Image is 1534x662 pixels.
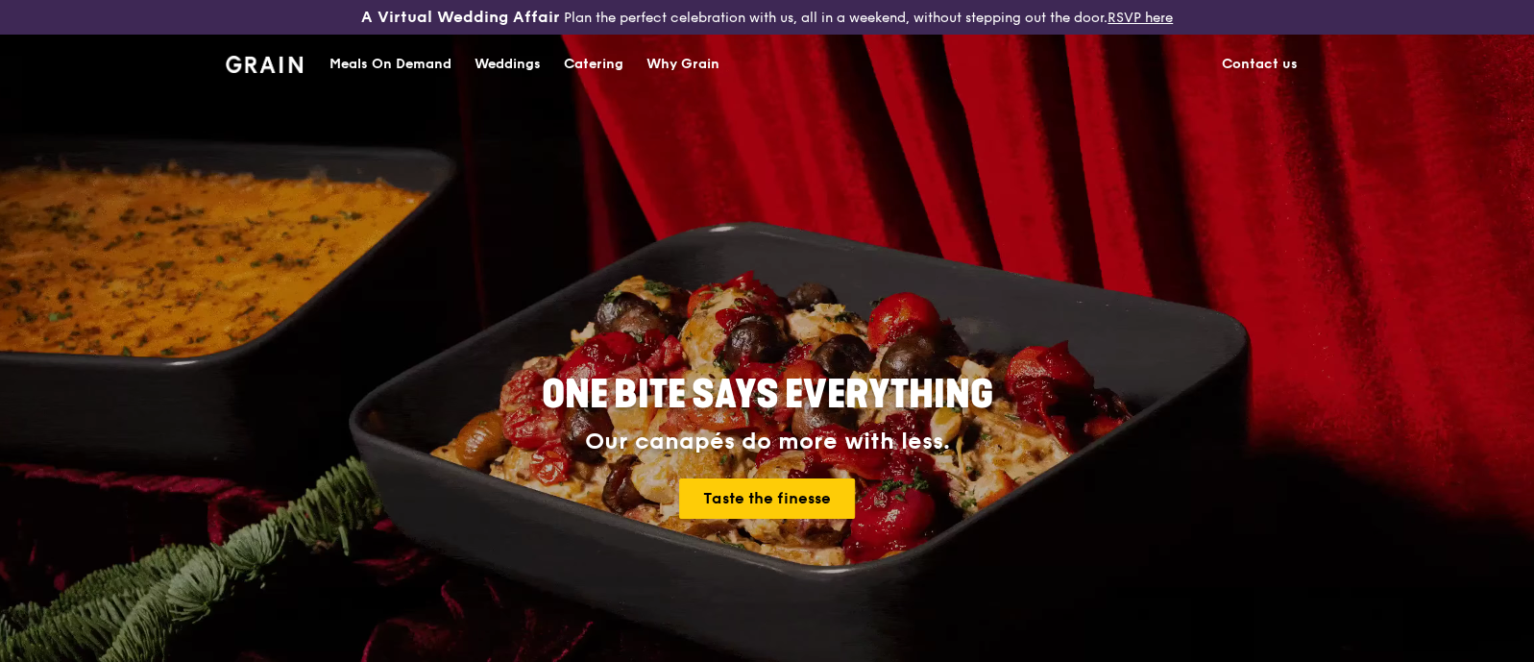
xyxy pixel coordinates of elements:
a: Taste the finesse [679,478,855,519]
img: Grain [226,56,304,73]
div: Why Grain [646,36,719,93]
h3: A Virtual Wedding Affair [361,8,560,27]
a: Why Grain [635,36,731,93]
a: RSVP here [1108,10,1173,26]
a: GrainGrain [226,34,304,91]
a: Contact us [1210,36,1309,93]
a: Catering [552,36,635,93]
div: Catering [564,36,623,93]
div: Our canapés do more with less. [422,429,1113,455]
div: Weddings [475,36,541,93]
div: Meals On Demand [329,36,451,93]
span: ONE BITE SAYS EVERYTHING [542,372,993,418]
a: Weddings [463,36,552,93]
div: Plan the perfect celebration with us, all in a weekend, without stepping out the door. [256,8,1278,27]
